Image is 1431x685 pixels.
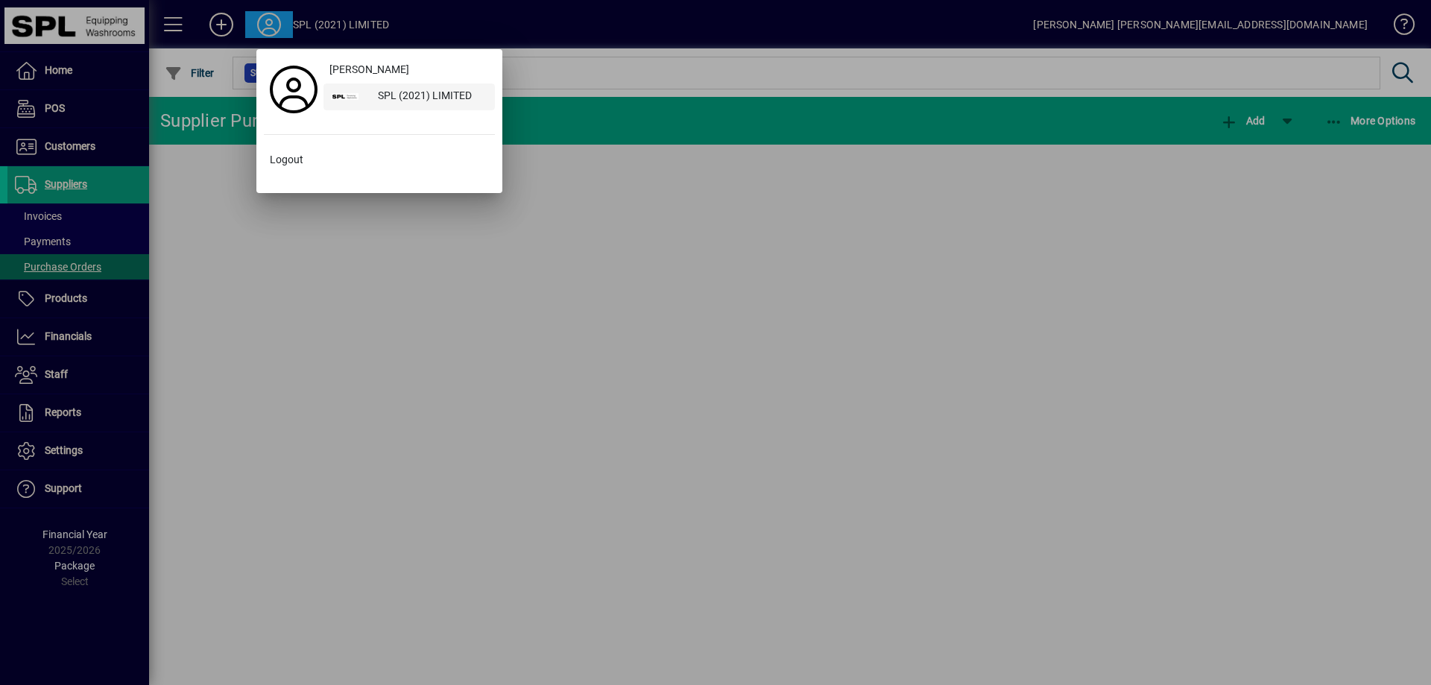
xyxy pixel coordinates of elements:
span: [PERSON_NAME] [329,62,409,78]
button: Logout [264,147,495,174]
span: Logout [270,152,303,168]
a: Profile [264,76,323,103]
button: SPL (2021) LIMITED [323,83,495,110]
a: [PERSON_NAME] [323,57,495,83]
div: SPL (2021) LIMITED [366,83,495,110]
